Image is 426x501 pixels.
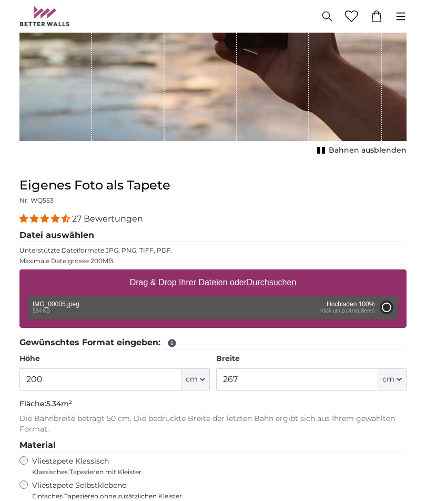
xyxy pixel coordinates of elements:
[186,374,198,385] span: cm
[382,374,394,385] span: cm
[19,439,407,452] legend: Material
[19,196,54,204] span: Nr. WQ553
[181,368,210,390] button: cm
[314,143,407,158] button: Bahnen ausblenden
[19,336,407,349] legend: Gewünschtes Format eingeben:
[46,399,72,408] span: 5.34m²
[19,354,210,364] label: Höhe
[19,414,407,435] p: Die Bahnbreite beträgt 50 cm. Die bedruckte Breite der letzten Bahn ergibt sich aus Ihrem gewählt...
[19,214,72,224] span: 4.41 stars
[247,278,296,287] u: Durchsuchen
[32,480,277,500] label: Vliestapete Selbstklebend
[329,145,407,156] span: Bahnen ausblenden
[216,354,407,364] label: Breite
[19,6,70,26] img: Betterwalls
[19,229,407,242] legend: Datei auswählen
[19,257,407,265] p: Maximale Dateigrösse 200MB.
[126,272,301,293] label: Drag & Drop Ihrer Dateien oder
[19,177,407,194] h1: Eigenes Foto als Tapete
[19,246,407,255] p: Unterstützte Dateiformate JPG, PNG, TIFF, PDF.
[19,399,407,409] p: Fläche:
[32,456,218,476] label: Vliestapete Klassisch
[32,492,277,500] span: Einfaches Tapezieren ohne zusätzlichen Kleister
[72,214,143,224] span: 27 Bewertungen
[32,468,218,476] span: Klassisches Tapezieren mit Kleister
[378,368,407,390] button: cm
